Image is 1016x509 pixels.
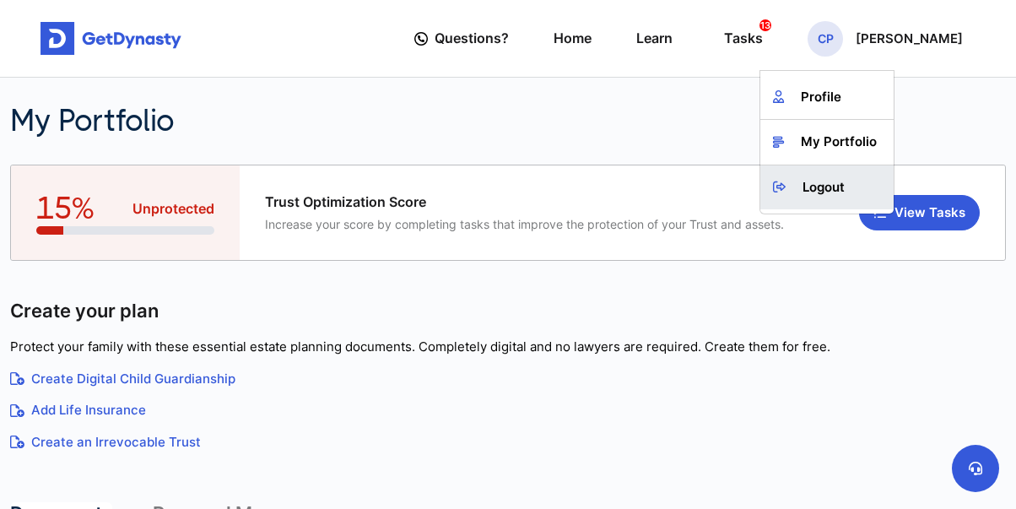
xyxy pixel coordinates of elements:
[132,199,214,219] span: Unprotected
[724,23,763,54] div: Tasks
[808,21,963,57] button: CP[PERSON_NAME]
[856,32,963,46] p: [PERSON_NAME]
[554,14,592,62] a: Home
[10,338,1006,357] p: Protect your family with these essential estate planning documents. Completely digital and no law...
[859,195,980,230] button: View Tasks
[717,14,763,62] a: Tasks13
[636,14,673,62] a: Learn
[760,120,894,165] a: My Portfolio
[10,370,1006,389] a: Create Digital Child Guardianship
[10,433,1006,452] a: Create an Irrevocable Trust
[759,19,771,31] span: 13
[435,23,509,54] span: Questions?
[10,299,159,323] span: Create your plan
[10,103,748,139] h2: My Portfolio
[265,194,784,210] span: Trust Optimization Score
[760,165,894,210] a: Logout
[265,217,784,231] span: Increase your score by completing tasks that improve the protection of your Trust and assets.
[759,70,894,215] div: CP[PERSON_NAME]
[808,21,843,57] span: CP
[41,22,181,56] img: Get started for free with Dynasty Trust Company
[414,14,509,62] a: Questions?
[760,75,894,120] a: Profile
[36,191,95,226] span: 15%
[10,401,1006,420] a: Add Life Insurance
